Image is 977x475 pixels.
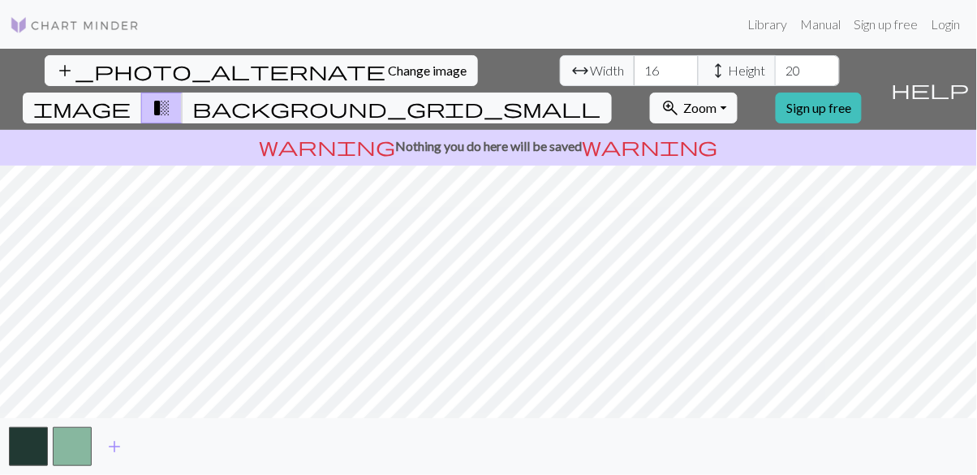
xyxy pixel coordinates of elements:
[892,78,970,101] span: help
[925,8,967,41] a: Login
[794,8,848,41] a: Manual
[192,97,601,119] span: background_grid_small
[152,97,171,119] span: transition_fade
[582,135,718,158] span: warning
[661,97,680,119] span: zoom_in
[570,59,590,82] span: arrow_range
[728,61,765,80] span: Height
[683,100,717,115] span: Zoom
[650,93,737,123] button: Zoom
[6,136,971,156] p: Nothing you do here will be saved
[708,59,728,82] span: height
[105,435,124,458] span: add
[45,55,478,86] button: Change image
[742,8,794,41] a: Library
[10,15,140,35] img: Logo
[33,97,131,119] span: image
[848,8,925,41] a: Sign up free
[259,135,395,158] span: warning
[776,93,862,123] a: Sign up free
[884,49,977,130] button: Help
[94,431,135,462] button: Add color
[590,61,624,80] span: Width
[55,59,386,82] span: add_photo_alternate
[389,63,467,78] span: Change image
